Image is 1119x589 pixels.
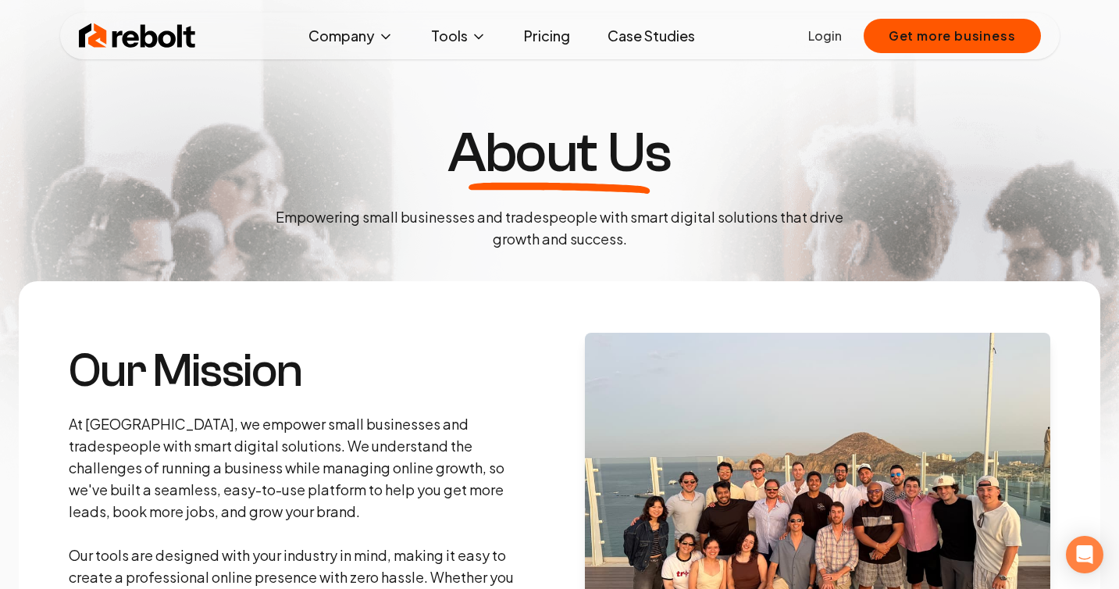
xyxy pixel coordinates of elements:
h3: Our Mission [69,348,519,394]
p: Empowering small businesses and tradespeople with smart digital solutions that drive growth and s... [263,206,857,250]
a: Pricing [511,20,583,52]
a: Login [808,27,842,45]
div: Open Intercom Messenger [1066,536,1103,573]
button: Tools [419,20,499,52]
img: Rebolt Logo [79,20,196,52]
h1: About Us [447,125,671,181]
button: Company [296,20,406,52]
button: Get more business [864,19,1041,53]
a: Case Studies [595,20,707,52]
